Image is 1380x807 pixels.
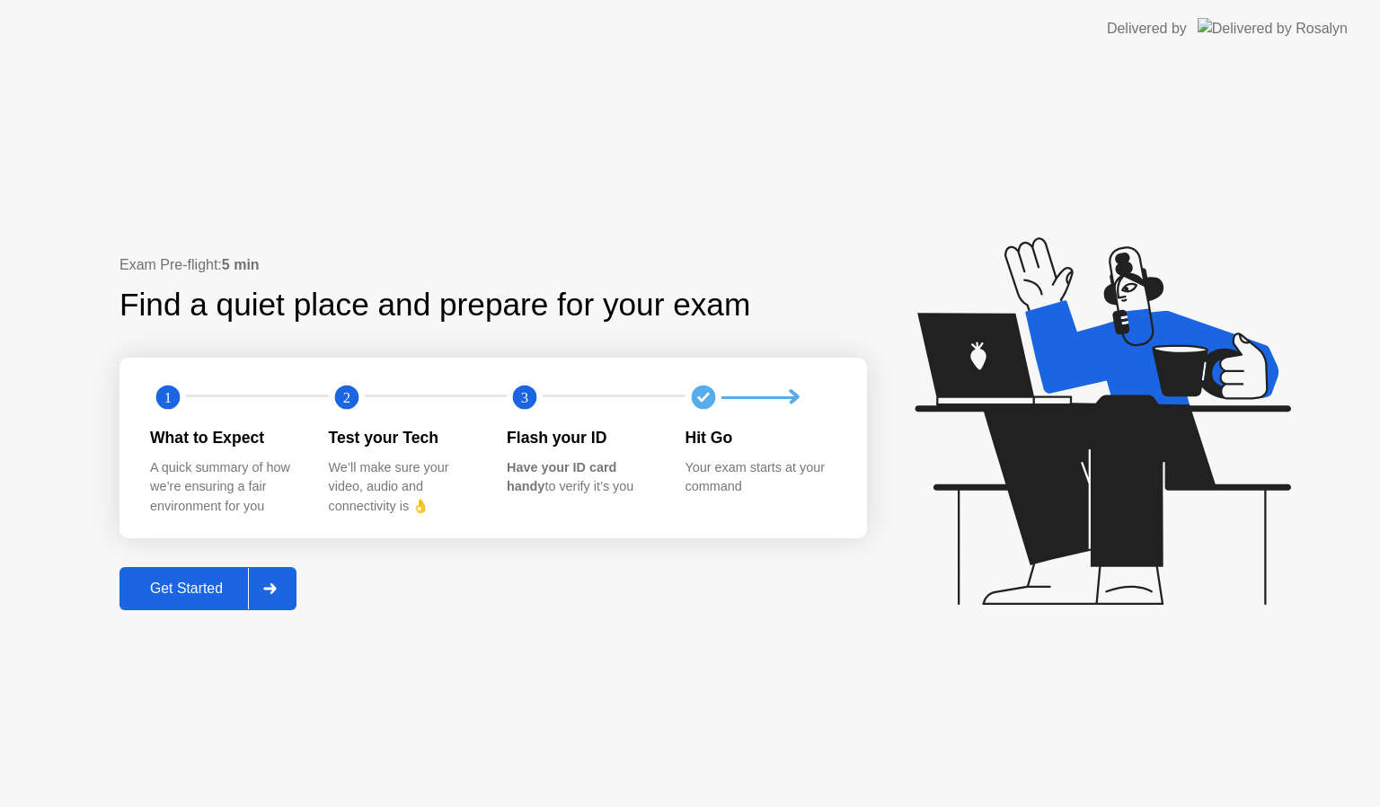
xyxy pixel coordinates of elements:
b: 5 min [222,257,260,272]
text: 3 [521,389,528,406]
div: Get Started [125,581,248,597]
div: Test your Tech [329,426,479,449]
div: Flash your ID [507,426,657,449]
button: Get Started [119,567,296,610]
text: 2 [342,389,349,406]
div: Your exam starts at your command [686,458,836,497]
div: to verify it’s you [507,458,657,497]
div: Find a quiet place and prepare for your exam [119,281,753,329]
img: Delivered by Rosalyn [1198,18,1348,39]
div: A quick summary of how we’re ensuring a fair environment for you [150,458,300,517]
div: Delivered by [1107,18,1187,40]
b: Have your ID card handy [507,460,616,494]
div: Hit Go [686,426,836,449]
div: We’ll make sure your video, audio and connectivity is 👌 [329,458,479,517]
text: 1 [164,389,172,406]
div: What to Expect [150,426,300,449]
div: Exam Pre-flight: [119,254,867,276]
